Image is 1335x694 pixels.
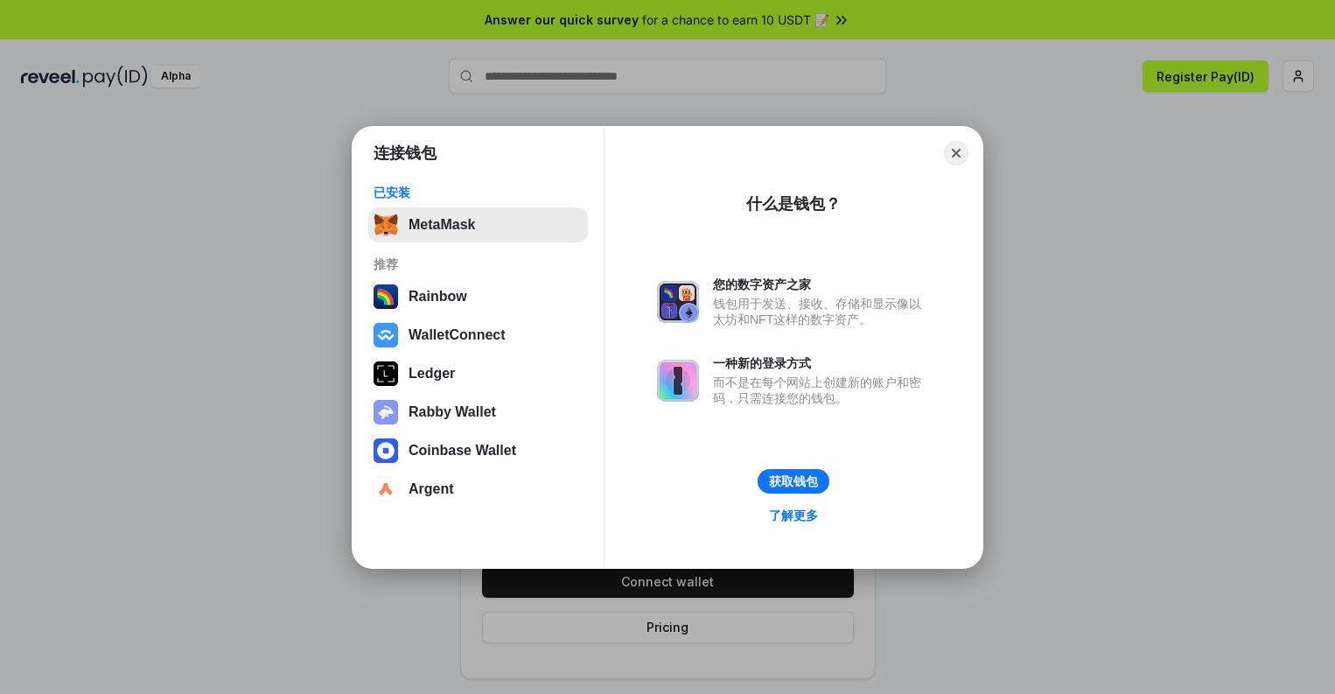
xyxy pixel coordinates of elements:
img: svg+xml,%3Csvg%20xmlns%3D%22http%3A%2F%2Fwww.w3.org%2F2000%2Fsvg%22%20fill%3D%22none%22%20viewBox... [657,360,699,402]
div: 已安装 [374,185,583,200]
div: MetaMask [409,217,475,233]
button: Close [944,141,968,165]
img: svg+xml,%3Csvg%20width%3D%2228%22%20height%3D%2228%22%20viewBox%3D%220%200%2028%2028%22%20fill%3D... [374,477,398,501]
h1: 连接钱包 [374,143,437,164]
img: svg+xml,%3Csvg%20width%3D%22120%22%20height%3D%22120%22%20viewBox%3D%220%200%20120%20120%22%20fil... [374,284,398,309]
div: Rabby Wallet [409,404,496,420]
img: svg+xml,%3Csvg%20xmlns%3D%22http%3A%2F%2Fwww.w3.org%2F2000%2Fsvg%22%20fill%3D%22none%22%20viewBox... [374,400,398,424]
img: svg+xml,%3Csvg%20width%3D%2228%22%20height%3D%2228%22%20viewBox%3D%220%200%2028%2028%22%20fill%3D... [374,323,398,347]
button: Ledger [368,356,588,391]
div: Argent [409,481,454,497]
div: 钱包用于发送、接收、存储和显示像以太坊和NFT这样的数字资产。 [713,296,930,327]
button: Rainbow [368,279,588,314]
button: Rabby Wallet [368,395,588,430]
div: 一种新的登录方式 [713,355,930,371]
img: svg+xml,%3Csvg%20xmlns%3D%22http%3A%2F%2Fwww.w3.org%2F2000%2Fsvg%22%20fill%3D%22none%22%20viewBox... [657,281,699,323]
div: 而不是在每个网站上创建新的账户和密码，只需连接您的钱包。 [713,375,930,406]
img: svg+xml,%3Csvg%20fill%3D%22none%22%20height%3D%2233%22%20viewBox%3D%220%200%2035%2033%22%20width%... [374,213,398,237]
a: 了解更多 [758,504,828,527]
div: 推荐 [374,256,583,272]
img: svg+xml,%3Csvg%20xmlns%3D%22http%3A%2F%2Fwww.w3.org%2F2000%2Fsvg%22%20width%3D%2228%22%20height%3... [374,361,398,386]
div: 了解更多 [769,508,818,523]
button: MetaMask [368,207,588,242]
div: 获取钱包 [769,473,818,489]
div: Coinbase Wallet [409,443,516,459]
div: 您的数字资产之家 [713,277,930,292]
button: WalletConnect [368,318,588,353]
div: Ledger [409,366,455,382]
div: Rainbow [409,289,467,305]
button: Coinbase Wallet [368,433,588,468]
button: 获取钱包 [758,469,829,494]
div: WalletConnect [409,327,506,343]
button: Argent [368,472,588,507]
img: svg+xml,%3Csvg%20width%3D%2228%22%20height%3D%2228%22%20viewBox%3D%220%200%2028%2028%22%20fill%3D... [374,438,398,463]
div: 什么是钱包？ [746,193,841,214]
